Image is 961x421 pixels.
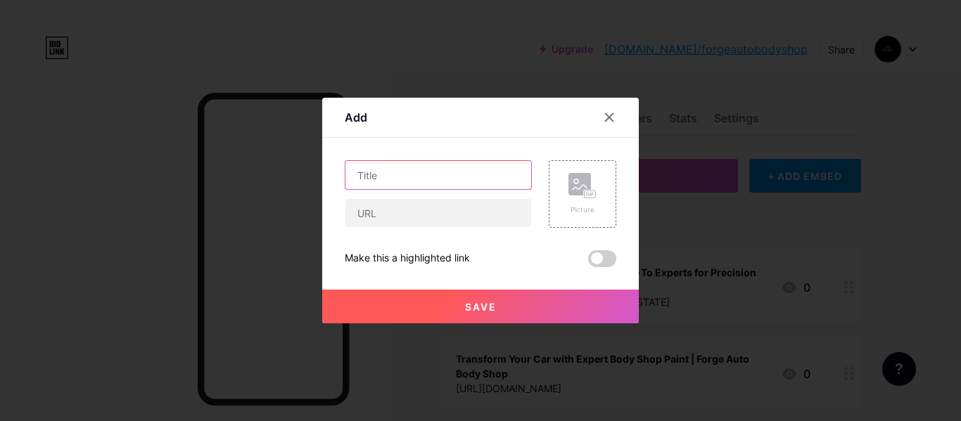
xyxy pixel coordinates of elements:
span: Save [465,301,497,313]
div: Picture [568,205,597,215]
div: Make this a highlighted link [345,250,470,267]
div: Add [345,109,367,126]
input: URL [345,199,531,227]
button: Save [322,290,639,323]
input: Title [345,161,531,189]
